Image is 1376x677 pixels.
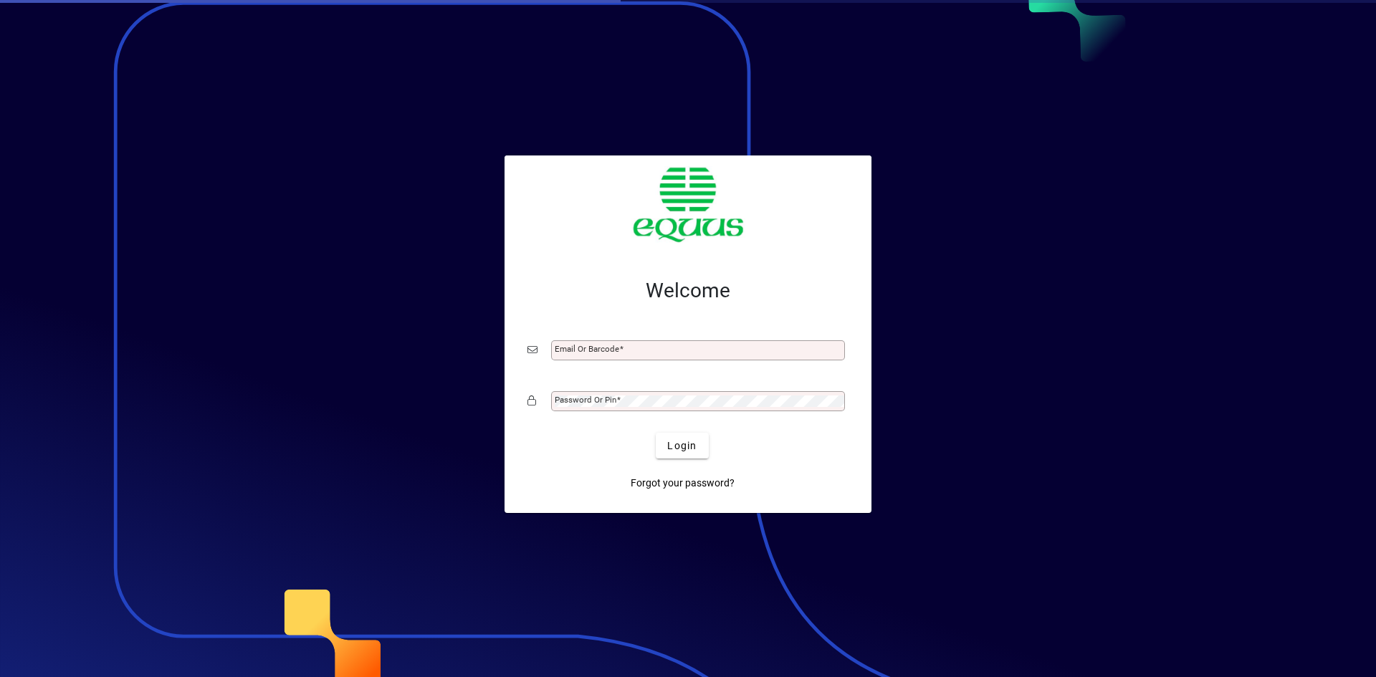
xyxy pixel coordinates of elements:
mat-label: Email or Barcode [555,344,619,354]
span: Login [667,438,697,453]
span: Forgot your password? [631,476,735,491]
button: Login [656,433,708,458]
h2: Welcome [527,279,849,303]
mat-label: Password or Pin [555,395,616,405]
a: Forgot your password? [625,470,740,496]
